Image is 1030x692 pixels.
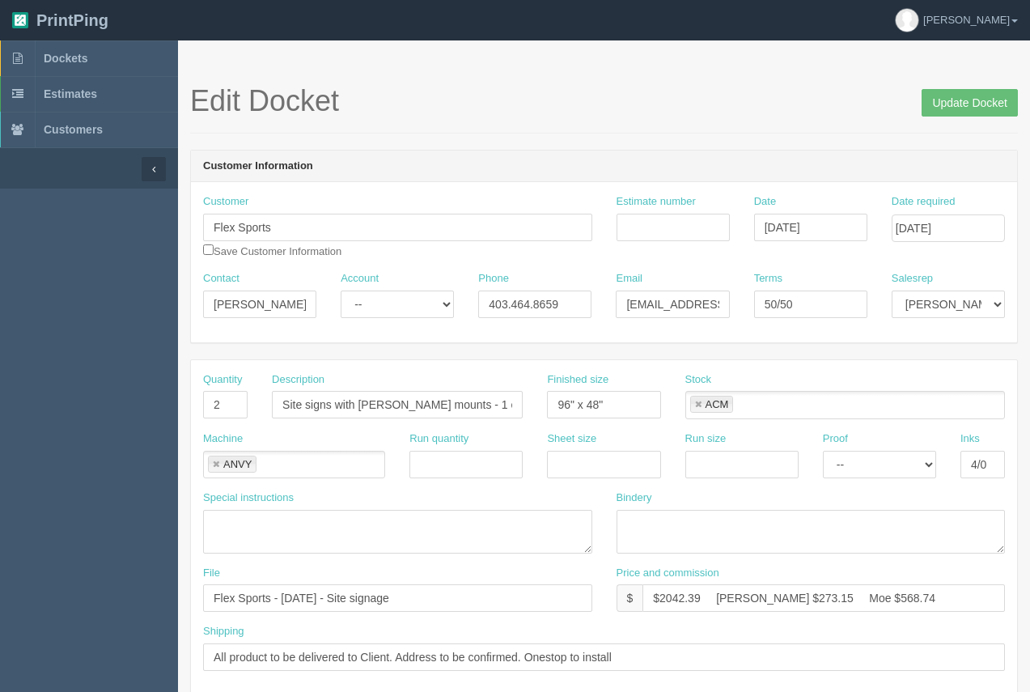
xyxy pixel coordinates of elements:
label: Date required [892,194,956,210]
label: File [203,566,220,581]
header: Customer Information [191,151,1017,183]
label: Finished size [547,372,608,388]
label: Quantity [203,372,242,388]
label: Price and commission [617,566,719,581]
div: $ [617,584,643,612]
label: Shipping [203,624,244,639]
span: Customers [44,123,103,136]
label: Estimate number [617,194,696,210]
label: Special instructions [203,490,294,506]
label: Machine [203,431,243,447]
label: Date [754,194,776,210]
span: Dockets [44,52,87,65]
label: Contact [203,271,239,287]
label: Run size [685,431,727,447]
label: Terms [754,271,782,287]
span: Estimates [44,87,97,100]
div: ACM [706,399,729,410]
label: Sheet size [547,431,596,447]
label: Email [616,271,642,287]
img: avatar_default-7531ab5dedf162e01f1e0bb0964e6a185e93c5c22dfe317fb01d7f8cd2b1632c.jpg [896,9,918,32]
label: Phone [478,271,509,287]
label: Account [341,271,379,287]
input: Update Docket [922,89,1018,117]
h1: Edit Docket [190,85,1018,117]
label: Bindery [617,490,652,506]
label: Proof [823,431,848,447]
label: Salesrep [892,271,933,287]
img: logo-3e63b451c926e2ac314895c53de4908e5d424f24456219fb08d385ab2e579770.png [12,12,28,28]
label: Description [272,372,324,388]
input: Enter customer name [203,214,592,241]
div: ANVY [223,459,252,469]
label: Stock [685,372,712,388]
label: Customer [203,194,248,210]
label: Run quantity [409,431,468,447]
div: Save Customer Information [203,194,592,259]
label: Inks [960,431,980,447]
